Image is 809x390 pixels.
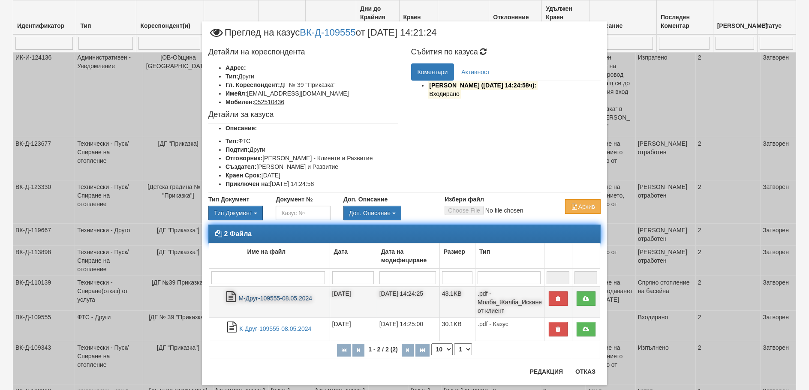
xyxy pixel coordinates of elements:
button: Последна страница [415,344,430,357]
li: ФТС [226,137,398,145]
td: Тип: No sort applied, activate to apply an ascending sort [475,243,544,269]
td: [DATE] [330,287,377,318]
b: Размер [444,248,465,255]
h4: Събития по казуса [411,48,601,57]
td: .pdf - Молба_Жалба_Искане от клиент [475,287,544,318]
b: Адрес: [226,64,246,71]
tr: М-Друг-109555-08.05.2024.pdf - Молба_Жалба_Искане от клиент [209,287,600,318]
b: Краен Срок: [226,172,262,179]
button: Първа страница [337,344,351,357]
select: Брой редове на страница [431,343,453,355]
li: [PERSON_NAME] - Клиенти и Развитие [226,154,398,162]
tcxspan: Call 052510436 via 3CX [254,99,284,105]
td: .pdf - Казус [475,318,544,341]
mark: [PERSON_NAME] ([DATE] 14:24:58ч): [428,81,538,90]
span: Преглед на казус от [DATE] 14:21:24 [208,28,437,44]
button: Отказ [570,365,601,378]
b: Отговорник: [226,155,262,162]
div: Двоен клик, за изчистване на избраната стойност. [343,206,432,220]
a: Коментари [411,63,454,81]
td: 43.1KB [439,287,475,318]
td: [DATE] [330,318,377,341]
b: Създател: [226,163,256,170]
td: : No sort applied, activate to apply an ascending sort [544,243,572,269]
td: Име на файл: No sort applied, activate to apply an ascending sort [209,243,330,269]
b: Приключен на: [226,180,270,187]
b: Мобилен: [226,99,254,105]
b: Тип: [226,138,238,144]
b: Тип [479,248,490,255]
button: Редакция [524,365,568,378]
mark: Входирано [428,89,461,99]
a: М-Друг-109555-08.05.2024 [238,295,312,302]
button: Архив [565,199,601,214]
strong: 2 Файла [224,230,252,237]
label: Документ № [276,195,313,204]
td: [DATE] 14:25:00 [377,318,439,341]
b: Описание: [226,125,257,132]
b: Гл. Кореспондент: [226,81,280,88]
button: Следваща страница [402,344,414,357]
b: Подтип: [226,146,250,153]
li: [EMAIL_ADDRESS][DOMAIN_NAME] [226,89,398,98]
div: Двоен клик, за изчистване на избраната стойност. [208,206,263,220]
li: Други [226,145,398,154]
tr: К-Друг-109555-08.05.2024.pdf - Казус [209,318,600,341]
h4: Детайли на кореспондента [208,48,398,57]
label: Тип Документ [208,195,250,204]
b: Дата на модифициране [381,248,427,264]
label: Избери файл [445,195,484,204]
select: Страница номер [454,343,472,355]
li: Изпратено до кореспондента [428,81,601,98]
h4: Детайли за казуса [208,111,398,119]
b: Име на файл [247,248,286,255]
b: Имейл: [226,90,247,97]
a: Активност [455,63,496,81]
td: Дата: No sort applied, activate to apply an ascending sort [330,243,377,269]
td: 30.1KB [439,318,475,341]
label: Доп. Описание [343,195,388,204]
td: : No sort applied, activate to apply an ascending sort [572,243,600,269]
td: Размер: No sort applied, activate to apply an ascending sort [439,243,475,269]
button: Тип Документ [208,206,263,220]
span: 1 - 2 / 2 (2) [366,346,400,353]
li: ДГ № 39 "Приказка" [226,81,398,89]
td: Дата на модифициране: No sort applied, activate to apply an ascending sort [377,243,439,269]
span: Тип Документ [214,210,252,216]
li: [DATE] [226,171,398,180]
td: [DATE] 14:24:25 [377,287,439,318]
li: [DATE] 14:24:58 [226,180,398,188]
li: [PERSON_NAME] и Развитие [226,162,398,171]
input: Казус № [276,206,330,220]
span: Доп. Описание [349,210,391,216]
li: Други [226,72,398,81]
a: ВК-Д-109555 [300,27,355,38]
b: Тип: [226,73,238,80]
a: К-Друг-109555-08.05.2024 [239,325,311,332]
button: Доп. Описание [343,206,401,220]
button: Предишна страница [352,344,364,357]
b: Дата [334,248,348,255]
